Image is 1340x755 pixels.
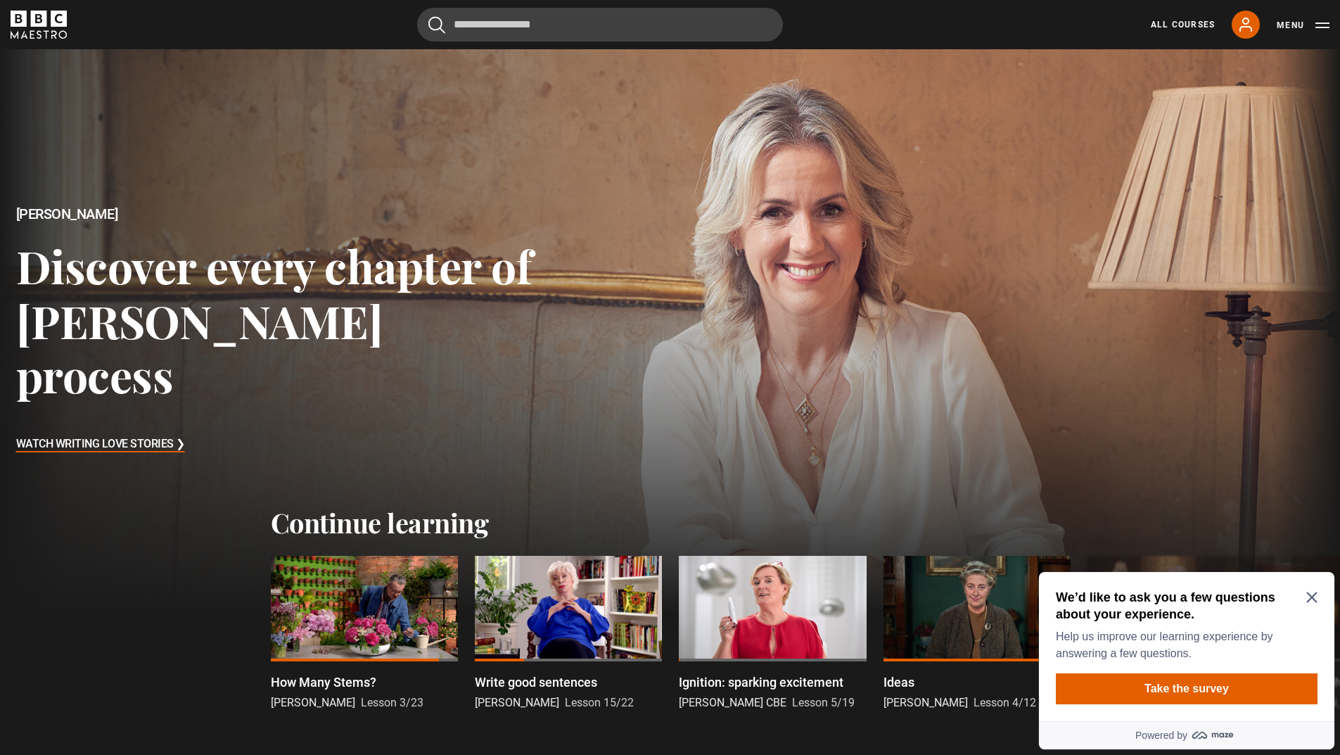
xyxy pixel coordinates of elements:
[16,239,537,402] h3: Discover every chapter of [PERSON_NAME] process
[475,696,559,709] span: [PERSON_NAME]
[23,62,279,96] p: Help us improve our learning experience by answering a few questions.
[271,556,458,711] a: How Many Stems? [PERSON_NAME] Lesson 3/23
[23,23,279,56] h2: We’d like to ask you a few questions about your experience.
[271,696,355,709] span: [PERSON_NAME]
[6,6,301,183] div: Optional study invitation
[792,696,855,709] span: Lesson 5/19
[417,8,783,42] input: Search
[974,696,1036,709] span: Lesson 4/12
[1087,556,1275,711] a: Conclusion Harlan Coben Lesson 23/23
[11,11,67,39] svg: BBC Maestro
[1151,18,1215,31] a: All Courses
[23,107,284,138] button: Take the survey
[679,696,786,709] span: [PERSON_NAME] CBE
[273,25,284,37] button: Close Maze Prompt
[883,696,968,709] span: [PERSON_NAME]
[475,673,597,692] p: Write good sentences
[1277,18,1329,32] button: Toggle navigation
[428,16,445,34] button: Submit the search query
[271,507,1070,539] h2: Continue learning
[883,556,1071,711] a: Ideas [PERSON_NAME] Lesson 4/12
[883,673,914,692] p: Ideas
[679,673,843,692] p: Ignition: sparking excitement
[16,434,185,455] h3: Watch Writing Love Stories ❯
[475,556,662,711] a: Write good sentences [PERSON_NAME] Lesson 15/22
[565,696,634,709] span: Lesson 15/22
[16,206,537,222] h2: [PERSON_NAME]
[271,673,376,692] p: How Many Stems?
[6,155,301,183] a: Powered by maze
[679,556,866,711] a: Ignition: sparking excitement [PERSON_NAME] CBE Lesson 5/19
[361,696,423,709] span: Lesson 3/23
